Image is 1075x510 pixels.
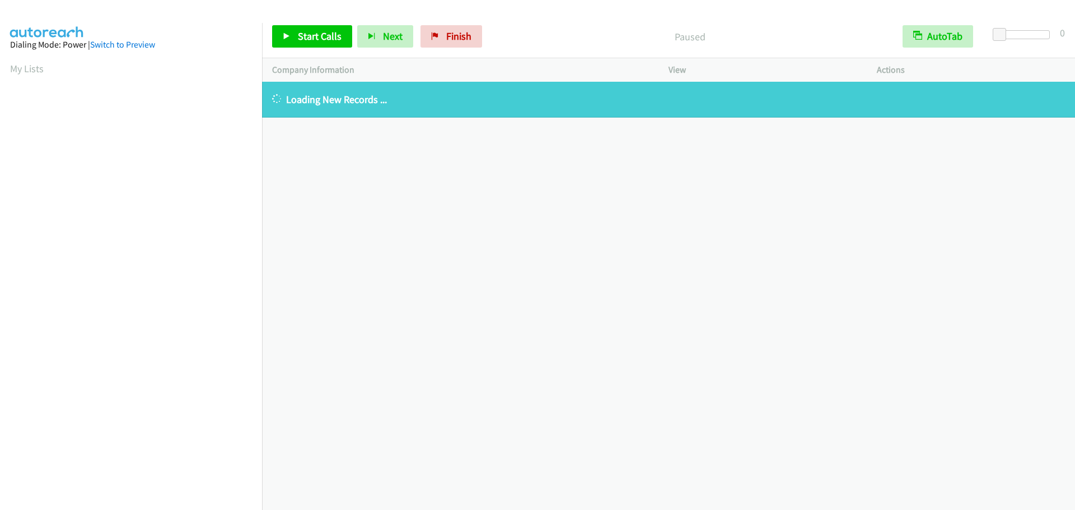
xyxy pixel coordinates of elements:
div: Dialing Mode: Power | [10,38,252,52]
p: View [669,63,857,77]
a: Start Calls [272,25,352,48]
span: Finish [446,30,471,43]
button: Next [357,25,413,48]
p: Paused [497,29,882,44]
a: Finish [420,25,482,48]
p: Loading New Records ... [272,92,1065,107]
div: 0 [1060,25,1065,40]
a: Switch to Preview [90,39,155,50]
p: Company Information [272,63,648,77]
button: AutoTab [903,25,973,48]
p: Actions [877,63,1065,77]
div: Delay between calls (in seconds) [998,30,1050,39]
a: My Lists [10,62,44,75]
span: Start Calls [298,30,342,43]
span: Next [383,30,403,43]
